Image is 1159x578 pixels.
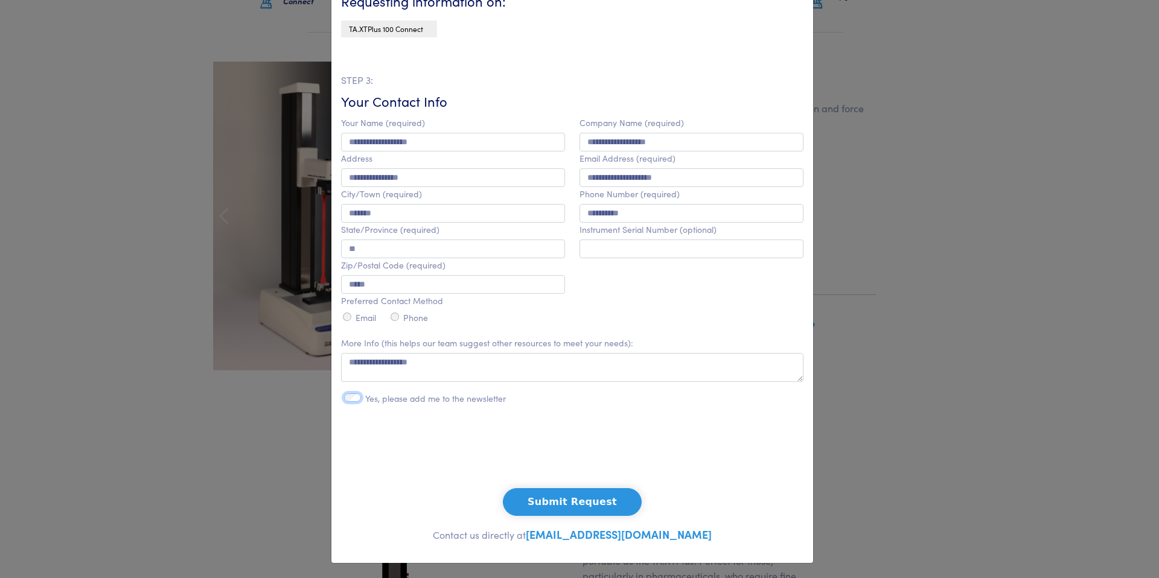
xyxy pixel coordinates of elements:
span: TA.XTPlus 100 Connect [349,24,423,34]
label: Company Name (required) [579,118,684,128]
label: City/Town (required) [341,189,422,199]
label: State/Province (required) [341,224,439,235]
label: Preferred Contact Method [341,296,443,306]
iframe: reCAPTCHA [481,429,664,476]
label: Instrument Serial Number (optional) [579,224,717,235]
label: Address [341,153,372,164]
label: Phone Number (required) [579,189,680,199]
label: Your Name (required) [341,118,425,128]
label: More Info (this helps our team suggest other resources to meet your needs): [341,338,633,348]
h6: Your Contact Info [341,92,803,111]
label: Yes, please add me to the newsletter [365,393,506,404]
p: Contact us directly at [341,526,803,544]
label: Email [356,313,376,323]
a: [EMAIL_ADDRESS][DOMAIN_NAME] [526,527,712,542]
label: Phone [403,313,428,323]
p: STEP 3: [341,72,803,88]
button: Submit Request [503,488,642,516]
label: Email Address (required) [579,153,675,164]
label: Zip/Postal Code (required) [341,260,445,270]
